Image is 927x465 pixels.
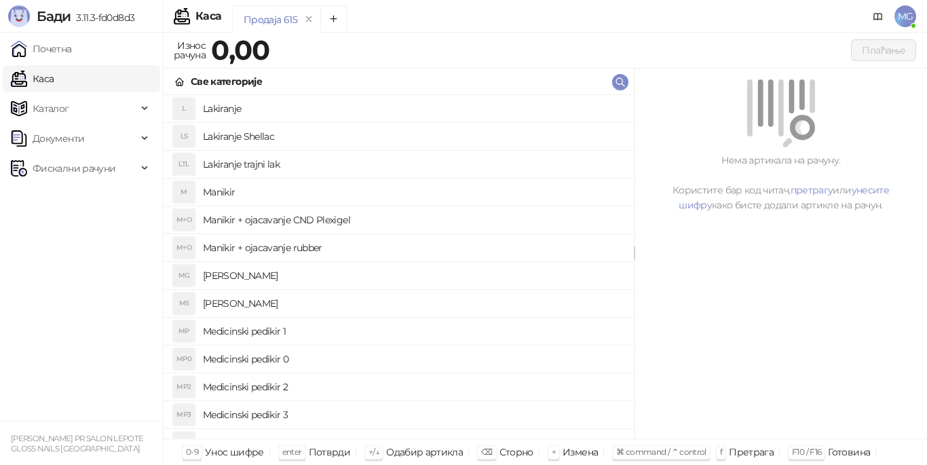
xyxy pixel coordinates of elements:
[11,35,72,62] a: Почетна
[203,181,623,203] h4: Manikir
[300,14,318,25] button: remove
[173,98,195,119] div: L
[203,126,623,147] h4: Lakiranje Shellac
[791,184,833,196] a: претрагу
[171,37,208,64] div: Износ рачуна
[203,265,623,286] h4: [PERSON_NAME]
[33,155,115,182] span: Фискални рачуни
[173,209,195,231] div: M+O
[203,320,623,342] h4: Medicinski pedikir 1
[244,12,297,27] div: Продаја 615
[173,126,195,147] div: LS
[867,5,889,27] a: Документација
[720,447,722,457] span: f
[792,447,821,457] span: F10 / F16
[368,447,379,457] span: ↑/↓
[203,209,623,231] h4: Manikir + ojacavanje CND Plexigel
[173,320,195,342] div: MP
[203,348,623,370] h4: Medicinski pedikir 0
[11,434,143,453] small: [PERSON_NAME] PR SALON LEPOTE GLOSS NAILS [GEOGRAPHIC_DATA]
[203,404,623,426] h4: Medicinski pedikir 3
[651,153,911,212] div: Нема артикала на рачуну. Користите бар код читач, или како бисте додали артикле на рачун.
[563,443,598,461] div: Измена
[203,98,623,119] h4: Lakiranje
[282,447,302,457] span: enter
[203,237,623,259] h4: Manikir + ojacavanje rubber
[8,5,30,27] img: Logo
[33,125,84,152] span: Документи
[173,404,195,426] div: MP3
[499,443,533,461] div: Сторно
[320,5,347,33] button: Add tab
[203,376,623,398] h4: Medicinski pedikir 2
[173,265,195,286] div: MG
[173,237,195,259] div: M+O
[552,447,556,457] span: +
[729,443,774,461] div: Претрага
[191,74,262,89] div: Све категорије
[828,443,870,461] div: Готовина
[203,293,623,314] h4: [PERSON_NAME]
[173,432,195,453] div: P
[186,447,198,457] span: 0-9
[37,8,71,24] span: Бади
[386,443,463,461] div: Одабир артикла
[164,95,634,439] div: grid
[33,95,69,122] span: Каталог
[203,153,623,175] h4: Lakiranje trajni lak
[481,447,492,457] span: ⌫
[71,12,134,24] span: 3.11.3-fd0d8d3
[211,33,269,67] strong: 0,00
[309,443,351,461] div: Потврди
[173,153,195,175] div: LTL
[616,447,706,457] span: ⌘ command / ⌃ control
[851,39,916,61] button: Плаћање
[173,376,195,398] div: MP2
[203,432,623,453] h4: Pedikir
[195,11,221,22] div: Каса
[173,293,195,314] div: MS
[11,65,54,92] a: Каса
[894,5,916,27] span: MG
[173,348,195,370] div: MP0
[173,181,195,203] div: M
[205,443,264,461] div: Унос шифре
